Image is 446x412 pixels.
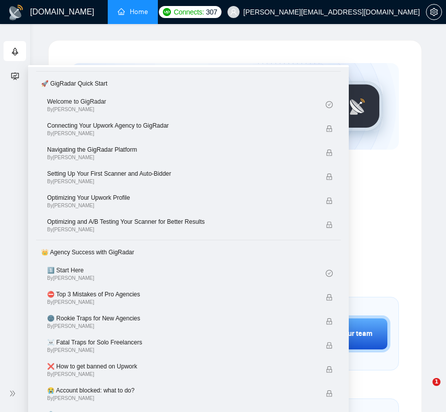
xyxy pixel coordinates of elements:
span: Optimizing and A/B Testing Your Scanner for Better Results [47,217,298,227]
a: setting [426,8,442,16]
a: homeHome [118,8,148,16]
span: lock [326,366,333,373]
span: Connecting Your Upwork Agency to GigRadar [47,121,298,131]
img: gigradar-logo.png [333,81,383,131]
li: Getting Started [4,41,26,61]
span: 1 [432,378,440,386]
img: logo [8,5,24,21]
span: By [PERSON_NAME] [47,347,298,353]
span: Optimizing Your Upwork Profile [47,193,298,203]
span: By [PERSON_NAME] [47,131,298,137]
span: fund-projection-screen [11,66,19,86]
iframe: Intercom live chat [412,378,436,402]
span: By [PERSON_NAME] [47,179,298,185]
span: By [PERSON_NAME] [47,299,298,305]
span: By [PERSON_NAME] [47,227,298,233]
span: By [PERSON_NAME] [47,323,298,329]
a: Welcome to GigRadarBy[PERSON_NAME] [47,94,326,116]
span: check-circle [326,270,333,277]
span: rocket [11,42,19,62]
span: By [PERSON_NAME] [47,371,298,377]
span: user [230,9,237,16]
span: Navigating the GigRadar Platform [47,145,298,155]
span: ❌ How to get banned on Upwork [47,361,298,371]
span: double-right [9,388,19,398]
a: 1️⃣ Start HereBy[PERSON_NAME] [47,262,326,284]
span: lock [326,149,333,156]
span: lock [326,125,333,132]
span: lock [326,318,333,325]
span: ☠️ Fatal Traps for Solo Freelancers [47,337,298,347]
span: 🚀 GigRadar Quick Start [37,74,340,94]
span: Connects: [174,7,204,18]
span: 🌚 Rookie Traps for New Agencies [47,313,298,323]
span: By [PERSON_NAME] [47,155,298,161]
button: setting [426,4,442,20]
span: By [PERSON_NAME] [47,395,298,401]
span: lock [326,221,333,228]
span: lock [326,342,333,349]
span: By [PERSON_NAME] [47,203,298,209]
span: 307 [206,7,217,18]
span: Setting Up Your First Scanner and Auto-Bidder [47,169,298,179]
span: 😭 Account blocked: what to do? [47,385,298,395]
span: ⛔ Top 3 Mistakes of Pro Agencies [47,289,298,299]
span: lock [326,197,333,204]
span: lock [326,390,333,397]
span: Academy [11,71,52,79]
span: check-circle [326,101,333,108]
span: ellipsis [168,8,175,15]
span: lock [326,294,333,301]
span: 👑 Agency Success with GigRadar [37,242,340,262]
span: lock [326,173,333,180]
span: setting [426,8,441,16]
